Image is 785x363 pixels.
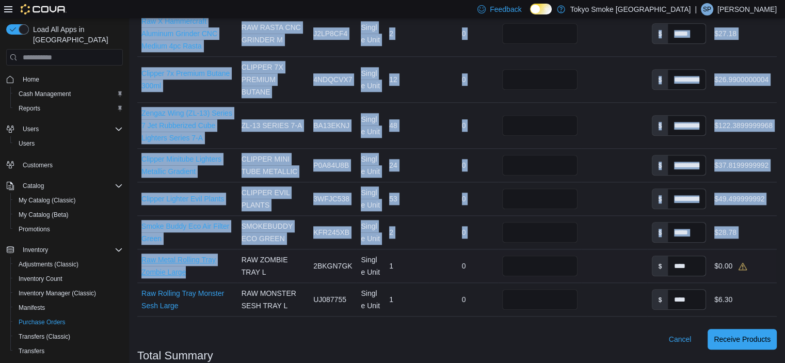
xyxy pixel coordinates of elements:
h3: Total Summary [137,350,213,362]
div: Single Unit [357,216,385,249]
div: 0 [429,69,498,90]
span: Transfers (Classic) [19,333,70,341]
div: $122.3899999968 [714,119,773,132]
span: SP [703,3,711,15]
button: Transfers [10,344,127,358]
p: Tokyo Smoke [GEOGRAPHIC_DATA] [570,3,691,15]
span: SMOKEBUDDY ECO GREEN [242,220,305,245]
a: Home [19,73,43,86]
label: $ [652,256,668,276]
label: $ [652,24,668,43]
button: Catalog [19,180,48,192]
span: CLIPPER EVIL PLANTS [242,186,305,211]
span: Users [14,137,123,150]
span: Promotions [14,223,123,235]
a: Transfers (Classic) [14,330,74,343]
span: Inventory Manager (Classic) [19,289,96,297]
a: Zengaz Wing (ZL-13) Series 7 Jet Rubberized Cube Lighters Series 7-A [141,107,233,144]
a: Reports [14,102,44,115]
div: 0 [429,23,498,44]
label: $ [652,70,668,89]
span: Cash Management [19,90,71,98]
div: 0 [429,256,498,276]
span: Manifests [19,304,45,312]
div: 1 [385,256,429,276]
label: $ [652,155,668,175]
p: | [695,3,697,15]
div: $37.8199999992 [714,159,768,171]
div: $6.30 [714,293,732,306]
span: Users [19,123,123,135]
a: Raw Rolling Tray Monster Sesh Large [141,287,233,312]
span: CLIPPER MINI TUBE METALLIC [242,153,305,178]
div: 0 [429,155,498,176]
div: 1 [385,289,429,310]
span: RAW ZOMBIE TRAY L [242,254,305,278]
span: Adjustments (Classic) [19,260,78,269]
button: Inventory [2,243,127,257]
button: Adjustments (Classic) [10,257,127,272]
button: Users [19,123,43,135]
span: Home [23,75,39,84]
div: Single Unit [357,17,385,50]
span: Manifests [14,302,123,314]
span: My Catalog (Classic) [14,194,123,207]
div: Single Unit [357,283,385,316]
span: UJ087755 [313,293,346,306]
span: Home [19,73,123,86]
span: Inventory Manager (Classic) [14,287,123,299]
span: Purchase Orders [14,316,123,328]
span: 4NDQCVX7 [313,73,352,86]
span: Transfers [14,345,123,357]
button: My Catalog (Beta) [10,208,127,222]
div: 0 [429,222,498,243]
a: Manifests [14,302,49,314]
a: Purchase Orders [14,316,70,328]
button: Manifests [10,301,127,315]
span: Receive Products [714,334,771,344]
div: Single Unit [357,109,385,142]
a: Cash Management [14,88,75,100]
span: Load All Apps in [GEOGRAPHIC_DATA] [29,24,123,45]
span: My Catalog (Beta) [19,211,69,219]
button: My Catalog (Classic) [10,193,127,208]
div: $49.499999992 [714,193,764,205]
span: Catalog [23,182,44,190]
a: My Catalog (Beta) [14,209,73,221]
span: Cash Management [14,88,123,100]
span: Purchase Orders [19,318,66,326]
div: 0 [429,188,498,209]
span: My Catalog (Beta) [14,209,123,221]
span: Promotions [19,225,50,233]
div: 48 [385,115,429,136]
span: Reports [19,104,40,113]
a: Clipper Minitube Lighters Metallic Gradient [141,153,233,178]
span: Cancel [669,334,692,344]
button: Home [2,72,127,87]
span: Users [23,125,39,133]
div: 0 [429,289,498,310]
div: 2 [385,23,429,44]
input: Dark Mode [530,4,552,14]
span: Inventory [23,246,48,254]
button: Inventory Count [10,272,127,286]
a: My Catalog (Classic) [14,194,80,207]
div: $0.00 [714,260,747,272]
button: Promotions [10,222,127,236]
div: Sara Pascal [701,3,713,15]
div: $26.9900000004 [714,73,768,86]
p: [PERSON_NAME] [717,3,777,15]
span: Inventory Count [19,275,62,283]
a: Promotions [14,223,54,235]
div: 0 [429,115,498,136]
a: Adjustments (Classic) [14,258,83,271]
button: Receive Products [708,329,777,350]
span: Inventory Count [14,273,123,285]
span: Feedback [490,4,521,14]
span: RAW MONSTER SESH TRAY L [242,287,305,312]
button: Customers [2,157,127,172]
span: Reports [14,102,123,115]
label: $ [652,189,668,209]
a: Raw Metal Rolling Tray Zombie Large [141,254,233,278]
button: Users [10,136,127,151]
